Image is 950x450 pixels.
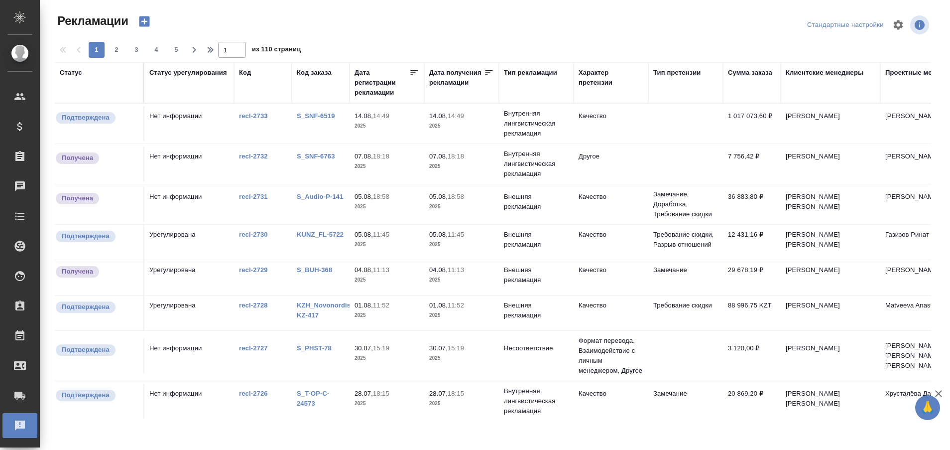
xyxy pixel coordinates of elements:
[239,231,268,238] a: recl-2730
[239,68,251,78] div: Код
[723,338,781,373] td: 3 120,00 ₽
[648,296,723,330] td: Требование скидки
[448,344,464,352] p: 15:19
[429,202,494,212] p: 2025
[448,266,464,274] p: 11:13
[297,344,332,352] a: S_PHST-78
[429,390,448,397] p: 28.07,
[429,240,494,250] p: 2025
[574,187,648,222] td: Качество
[429,152,448,160] p: 07.08,
[429,344,448,352] p: 30.07,
[355,161,419,171] p: 2025
[448,152,464,160] p: 18:18
[60,68,82,78] div: Статус
[239,112,268,120] a: recl-2733
[499,104,574,144] td: Внутренняя лингвистическая рекламация
[355,112,373,120] p: 14.08,
[144,187,234,222] td: Нет информации
[648,225,723,260] td: Требование скидки, Разрыв отношений
[448,301,464,309] p: 11:52
[429,231,448,238] p: 05.08,
[355,399,419,409] p: 2025
[355,193,373,200] p: 05.08,
[355,231,373,238] p: 05.08,
[781,338,880,373] td: [PERSON_NAME]
[373,301,389,309] p: 11:52
[297,193,344,200] a: S_Audio-P-141
[919,397,936,418] span: 🙏
[781,106,880,141] td: [PERSON_NAME]
[723,384,781,419] td: 20 869,20 ₽
[62,153,93,163] p: Получена
[499,144,574,184] td: Внутренняя лингвистическая рекламация
[429,112,448,120] p: 14.08,
[574,260,648,295] td: Качество
[149,68,227,78] div: Статус урегулирования
[723,225,781,260] td: 12 431,16 ₽
[355,266,373,274] p: 04.08,
[297,152,335,160] a: S_SNF-6763
[62,231,110,241] p: Подтверждена
[144,338,234,373] td: Нет информации
[499,260,574,295] td: Внешняя рекламация
[239,301,268,309] a: recl-2728
[653,68,701,78] div: Тип претензии
[429,301,448,309] p: 01.08,
[355,301,373,309] p: 01.08,
[144,260,234,295] td: Урегулирована
[168,45,184,55] span: 5
[648,184,723,224] td: Замечание, Доработка, Требование скидки
[297,390,330,407] a: S_T-OP-C-24573
[355,344,373,352] p: 30.07,
[297,68,332,78] div: Код заказа
[574,147,648,181] td: Другое
[574,296,648,330] td: Качество
[429,310,494,320] p: 2025
[429,399,494,409] p: 2025
[373,112,389,120] p: 14:49
[448,193,464,200] p: 18:58
[144,106,234,141] td: Нет информации
[723,187,781,222] td: 36 883,80 ₽
[144,147,234,181] td: Нет информации
[373,193,389,200] p: 18:58
[109,45,124,55] span: 2
[62,193,93,203] p: Получена
[728,68,772,78] div: Сумма заказа
[168,42,184,58] button: 5
[504,68,557,78] div: Тип рекламации
[781,225,880,260] td: [PERSON_NAME] [PERSON_NAME]
[355,390,373,397] p: 28.07,
[648,384,723,419] td: Замечание
[355,202,419,212] p: 2025
[355,353,419,363] p: 2025
[723,296,781,330] td: 88 996,75 KZT
[574,331,648,381] td: Формат перевода, Взаимодействие с личным менеджером, Другое
[574,106,648,141] td: Качество
[429,68,484,88] div: Дата получения рекламации
[910,15,931,34] span: Посмотреть информацию
[239,266,268,274] a: recl-2729
[429,121,494,131] p: 2025
[781,296,880,330] td: [PERSON_NAME]
[448,390,464,397] p: 18:15
[355,121,419,131] p: 2025
[723,260,781,295] td: 29 678,19 ₽
[144,384,234,419] td: Нет информации
[786,68,863,78] div: Клиентские менеджеры
[62,390,110,400] p: Подтверждена
[62,345,110,355] p: Подтверждена
[128,42,144,58] button: 3
[355,275,419,285] p: 2025
[429,275,494,285] p: 2025
[574,225,648,260] td: Качество
[499,338,574,373] td: Несоответствие
[429,193,448,200] p: 05.08,
[355,152,373,160] p: 07.08,
[239,152,268,160] a: recl-2732
[373,390,389,397] p: 18:15
[297,112,335,120] a: S_SNF-6519
[499,381,574,421] td: Внутренняя лингвистическая рекламация
[252,43,301,58] span: из 110 страниц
